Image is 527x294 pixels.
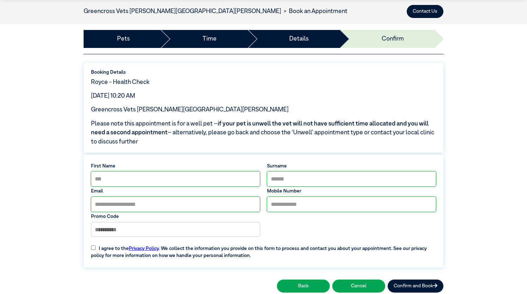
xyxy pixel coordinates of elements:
[129,246,159,251] a: Privacy Policy
[91,213,260,220] label: Promo Code
[267,163,436,170] label: Surname
[91,69,436,76] label: Booking Details
[281,7,347,16] li: Book an Appointment
[277,280,330,293] button: Back
[332,280,385,293] button: Cancel
[87,240,440,259] label: I agree to the . We collect the information you provide on this form to process and contact you a...
[91,79,150,85] span: Royce - Health Check
[91,163,260,170] label: First Name
[91,121,429,136] span: if your pet is unwell the vet will not have sufficient time allocated and you will need a second ...
[91,245,96,250] input: I agree to thePrivacy Policy. We collect the information you provide on this form to process and ...
[91,188,260,195] label: Email
[407,5,443,18] button: Contact Us
[84,7,347,16] nav: breadcrumb
[388,280,443,293] button: Confirm and Book
[117,35,130,44] a: Pets
[289,35,309,44] a: Details
[91,120,436,147] span: Please note this appointment is for a well pet – – alternatively, please go back and choose the ‘...
[91,107,289,113] span: Greencross Vets [PERSON_NAME][GEOGRAPHIC_DATA][PERSON_NAME]
[91,93,135,99] span: [DATE] 10:20 AM
[84,8,281,14] a: Greencross Vets [PERSON_NAME][GEOGRAPHIC_DATA][PERSON_NAME]
[267,188,436,195] label: Mobile Number
[202,35,217,44] a: Time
